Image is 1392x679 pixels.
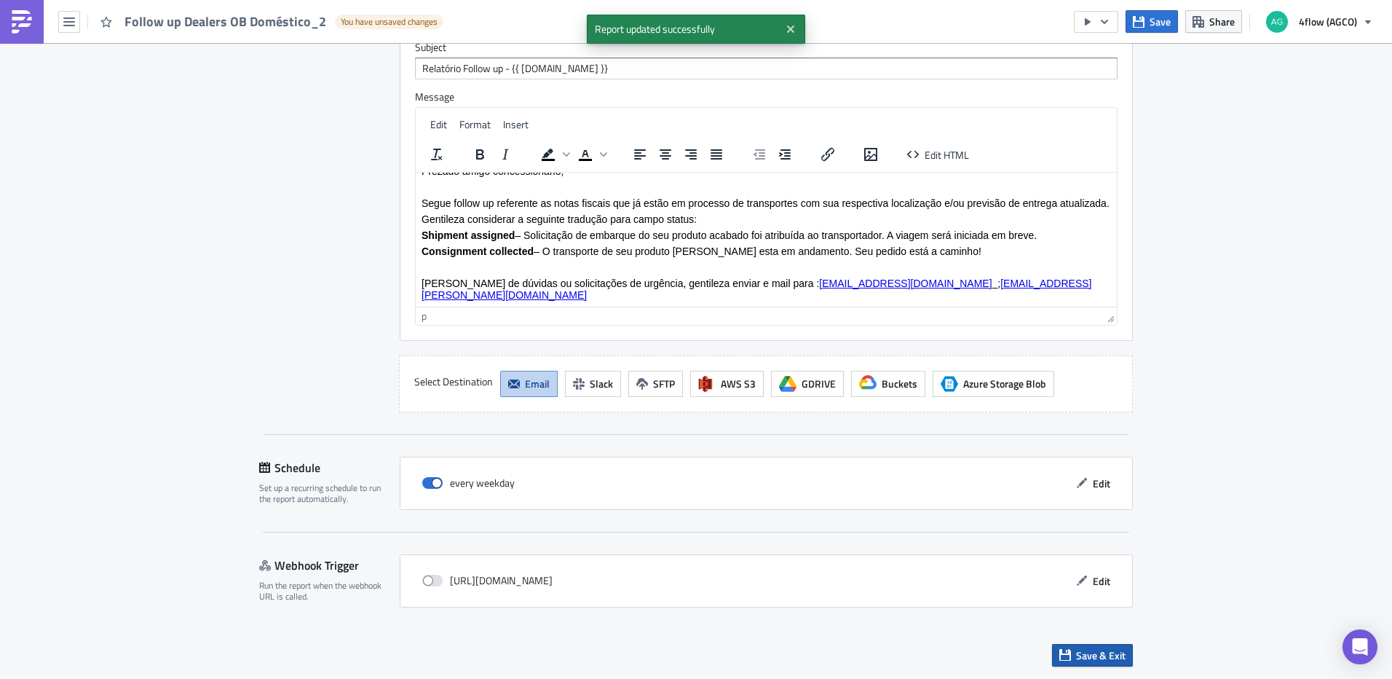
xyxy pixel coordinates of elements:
span: Save [1150,14,1171,29]
button: Increase indent [772,144,797,165]
span: Edit [1093,476,1110,491]
span: Gentileza considerar a seguinte tradução para campo status: [6,41,281,52]
span: – Solicitação de embarque do seu produto acabado foi atribuída ao transportador. A viagem será in... [99,57,621,68]
button: Share [1185,10,1242,33]
span: Buckets [882,376,917,391]
span: Save & Exit [1076,648,1126,663]
span: Format [459,117,491,132]
button: GDRIVE [771,371,844,397]
button: AWS S3 [690,371,764,397]
div: p [422,308,427,323]
span: [PERSON_NAME] de dúvidas ou solicitações de urgência, gentileza enviar e mail para : ; [6,105,676,128]
span: SFTP [653,376,675,391]
span: 4flow (AGCO) [1299,14,1357,29]
span: Shipment assigned [6,57,99,68]
div: [URL][DOMAIN_NAME] [422,570,553,592]
span: AWS S3 [721,376,756,391]
button: Justify [704,144,729,165]
a: [EMAIL_ADDRESS][DOMAIN_NAME] [403,105,576,117]
button: Close [780,18,802,40]
span: Consignment collected [6,73,118,85]
span: Edit [1093,573,1110,589]
button: Azure Storage BlobAzure Storage Blob [933,371,1054,397]
span: Azure Storage Blob [941,375,958,393]
button: Save [1126,10,1178,33]
button: Align left [628,144,652,165]
img: PushMetrics [10,10,33,34]
button: Slack [565,371,621,397]
span: Edit HTML [925,146,969,162]
iframe: Rich Text Area [416,173,1117,307]
div: Set up a recurring schedule to run the report automatically. [259,482,390,505]
span: Slack [590,376,613,391]
span: You have unsaved changes [341,16,438,28]
span: Email [525,376,550,391]
button: Bold [467,144,492,165]
span: Edit [430,117,447,132]
button: Edit [1069,472,1118,495]
div: Webhook Trigger [259,554,400,576]
button: Buckets [851,371,925,397]
span: Segue follow up referente as notas fiscais que já estão em processo de transportes com sua respec... [6,25,694,36]
span: GDRIVE [802,376,836,391]
span: Azure Storage Blob [963,376,1046,391]
button: Edit HTML [901,144,975,165]
div: Background color [536,144,572,165]
button: Edit [1069,570,1118,592]
img: Avatar [1265,9,1289,34]
button: Save & Exit [1052,644,1133,667]
label: Select Destination [414,371,493,393]
a: [EMAIL_ADDRESS][PERSON_NAME][DOMAIN_NAME] [6,105,676,128]
button: Insert/edit link [815,144,840,165]
button: Align right [679,144,703,165]
span: – O transporte de seu produto [PERSON_NAME] esta em andamento. Seu pedido está a caminho! [118,73,566,85]
span: Follow up Dealers OB Doméstico_2 [124,13,328,30]
button: Insert/edit image [858,144,883,165]
span: Insert [503,117,529,132]
span: Share [1209,14,1235,29]
div: Schedule [259,457,400,479]
button: Decrease indent [747,144,772,165]
button: Email [500,371,558,397]
button: Italic [493,144,518,165]
div: Text color [573,144,609,165]
span: Report updated successfully [587,15,780,44]
button: Clear formatting [424,144,449,165]
label: Subject [415,41,1118,54]
button: 4flow (AGCO) [1257,6,1381,38]
button: Align center [653,144,678,165]
button: SFTP [628,371,683,397]
div: Open Intercom Messenger [1342,629,1377,664]
div: every weekday [422,472,515,494]
label: Message [415,90,1118,103]
div: Run the report when the webhook URL is called. [259,580,390,603]
div: Resize [1102,307,1117,325]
